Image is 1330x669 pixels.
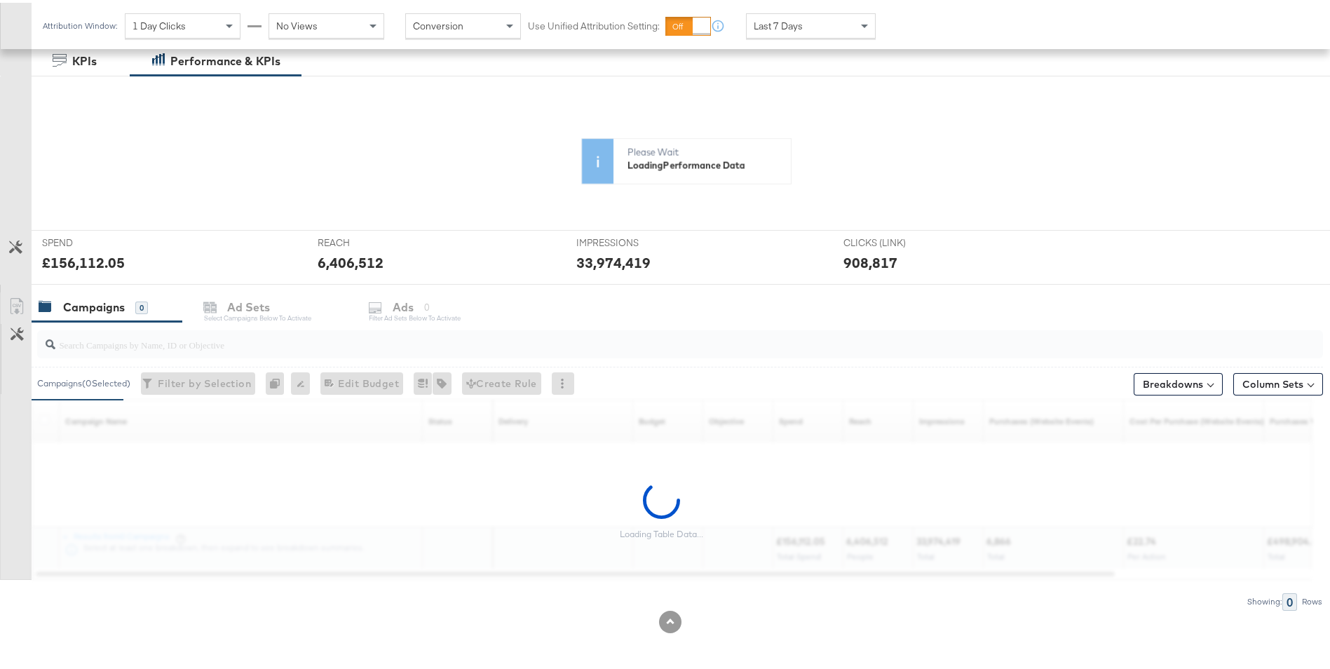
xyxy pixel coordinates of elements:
div: 0 [266,370,291,392]
div: Rows [1301,594,1323,604]
div: Attribution Window: [42,18,118,28]
span: Conversion [413,17,463,29]
input: Search Campaigns by Name, ID or Objective [55,323,1205,350]
div: 0 [135,299,148,311]
span: No Views [276,17,318,29]
div: Loading Table Data... [620,526,703,537]
div: Performance & KPIs [170,50,280,67]
button: Breakdowns [1134,370,1223,393]
div: Campaigns ( 0 Selected) [37,374,130,387]
span: Last 7 Days [754,17,803,29]
label: Use Unified Attribution Setting: [528,17,660,30]
div: Campaigns [63,297,125,313]
button: Column Sets [1233,370,1323,393]
div: KPIs [72,50,97,67]
div: 0 [1282,590,1297,608]
span: 1 Day Clicks [133,17,186,29]
div: Showing: [1247,594,1282,604]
